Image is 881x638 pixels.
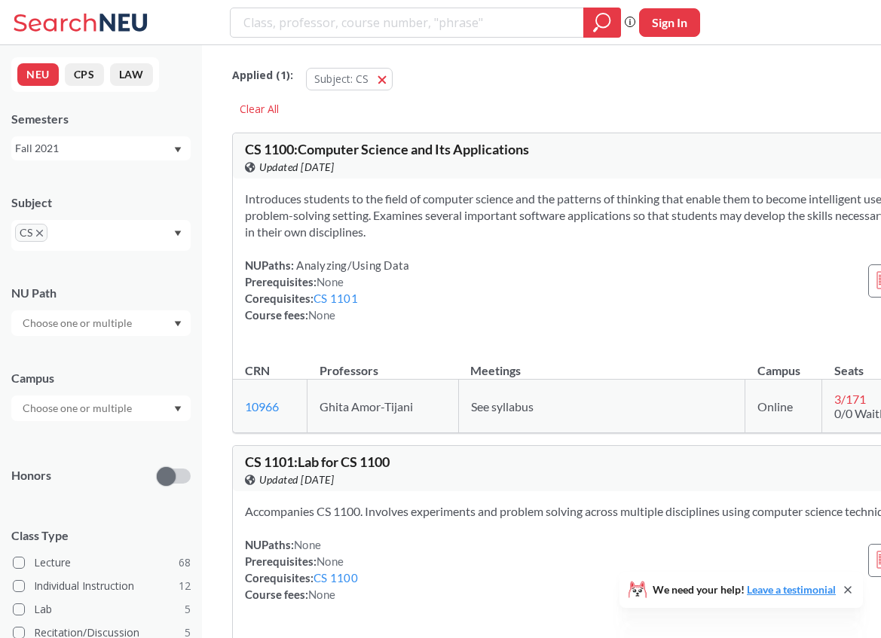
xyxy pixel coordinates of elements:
label: Lab [13,600,191,619]
span: 3 / 171 [834,392,866,406]
td: Ghita Amor-Tijani [307,380,458,433]
span: Updated [DATE] [259,472,334,488]
div: NU Path [11,285,191,301]
span: CS 1100 : Computer Science and Its Applications [245,141,529,157]
div: magnifying glass [583,8,621,38]
button: NEU [17,63,59,86]
th: Professors [307,347,458,380]
svg: Dropdown arrow [174,406,182,412]
div: Dropdown arrow [11,310,191,336]
svg: X to remove pill [36,230,43,237]
span: Analyzing/Using Data [294,258,409,272]
button: CPS [65,63,104,86]
div: Dropdown arrow [11,395,191,421]
span: See syllabus [471,399,534,414]
span: None [317,275,344,288]
input: Class, professor, course number, "phrase" [242,10,573,35]
span: We need your help! [653,585,836,595]
a: Leave a testimonial [747,583,836,596]
a: 10966 [245,399,279,414]
label: Individual Instruction [13,576,191,596]
div: Fall 2021 [15,140,173,157]
input: Choose one or multiple [15,314,142,332]
span: CSX to remove pill [15,224,47,242]
span: None [308,588,335,601]
div: Campus [11,370,191,386]
th: Campus [745,347,822,380]
span: None [308,308,335,322]
span: Class Type [11,527,191,544]
div: CSX to remove pillDropdown arrow [11,220,191,251]
span: 12 [179,578,191,594]
button: Sign In [639,8,700,37]
label: Lecture [13,553,191,572]
div: NUPaths: Prerequisites: Corequisites: Course fees: [245,257,409,323]
div: Fall 2021Dropdown arrow [11,136,191,160]
div: Semesters [11,111,191,127]
button: LAW [110,63,153,86]
div: Clear All [232,98,286,121]
button: Subject: CS [306,68,393,90]
div: Subject [11,194,191,211]
span: Subject: CS [314,72,369,86]
svg: Dropdown arrow [174,230,182,237]
th: Meetings [458,347,745,380]
div: NUPaths: Prerequisites: Corequisites: Course fees: [245,536,358,603]
a: CS 1100 [314,571,358,585]
span: None [294,538,321,551]
p: Honors [11,467,51,484]
svg: Dropdown arrow [174,147,182,153]
span: Updated [DATE] [259,159,334,176]
span: CS 1101 : Lab for CS 1100 [245,453,390,470]
span: None [317,554,344,568]
span: 5 [185,601,191,618]
svg: magnifying glass [593,12,611,33]
input: Choose one or multiple [15,399,142,417]
span: 68 [179,554,191,571]
a: CS 1101 [314,292,358,305]
svg: Dropdown arrow [174,321,182,327]
td: Online [745,380,822,433]
span: Applied ( 1 ): [232,67,293,84]
div: CRN [245,362,270,379]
